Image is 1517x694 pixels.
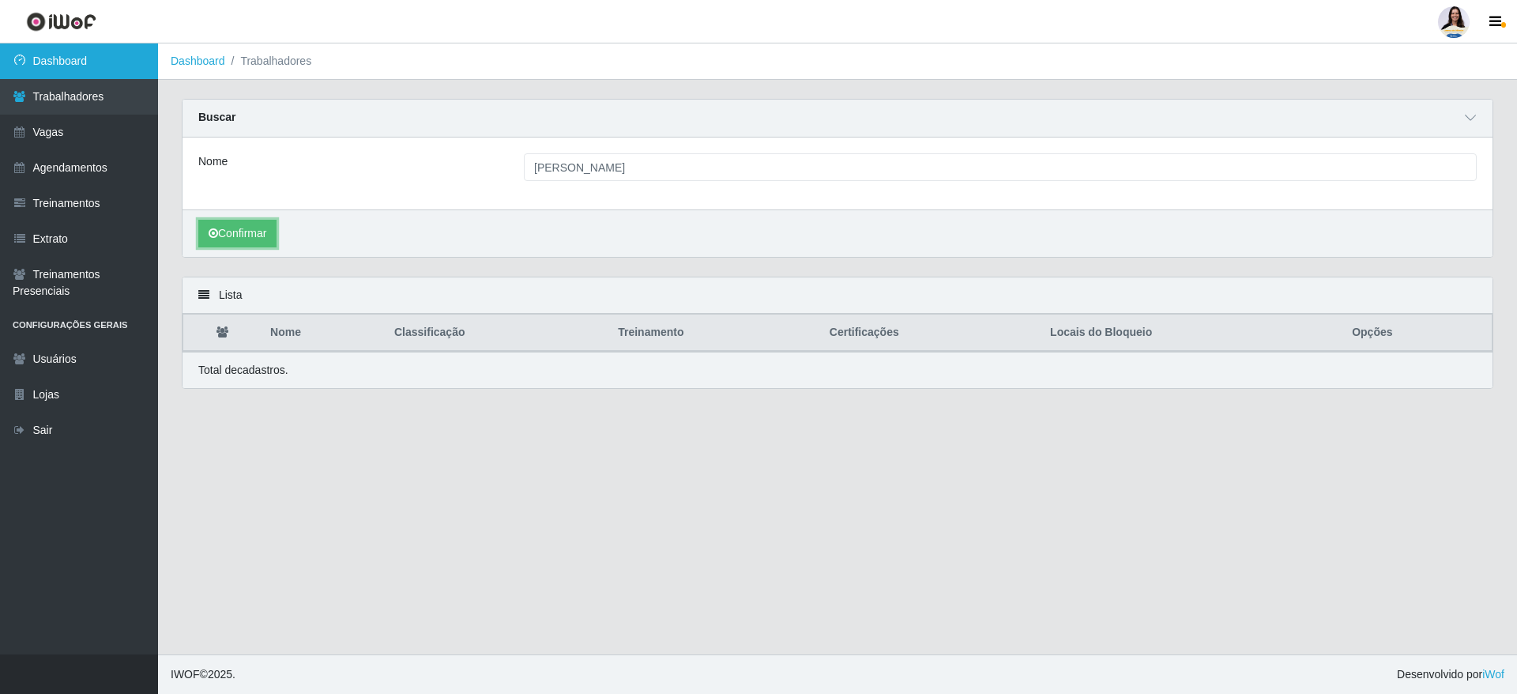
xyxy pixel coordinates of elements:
[198,153,228,170] label: Nome
[171,668,200,681] span: IWOF
[1041,315,1342,352] th: Locais do Bloqueio
[171,666,235,683] span: © 2025 .
[158,43,1517,80] nav: breadcrumb
[183,277,1493,314] div: Lista
[524,153,1477,181] input: Digite o Nome...
[225,53,312,70] li: Trabalhadores
[1397,666,1504,683] span: Desenvolvido por
[608,315,820,352] th: Treinamento
[261,315,385,352] th: Nome
[1482,668,1504,681] a: iWof
[26,12,96,32] img: CoreUI Logo
[198,362,288,379] p: Total de cadastros.
[198,111,235,123] strong: Buscar
[1342,315,1492,352] th: Opções
[820,315,1041,352] th: Certificações
[171,55,225,67] a: Dashboard
[198,220,277,247] button: Confirmar
[385,315,608,352] th: Classificação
